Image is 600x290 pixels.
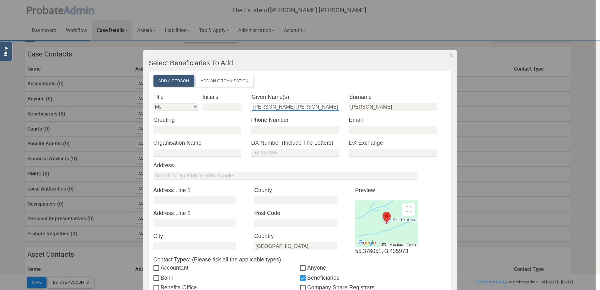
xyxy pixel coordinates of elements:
h4: Select Beneficiaries To Add [149,59,452,67]
label: Initials [202,93,252,101]
input: Anyone [300,266,307,271]
input: DX 123456 [251,149,339,157]
label: Given Name(s) [252,93,349,101]
label: Beneficiaries [300,274,447,282]
button: Map Data [390,243,403,247]
input: Search for an address with Google [153,172,417,180]
label: Contact Types: (Please tick all the applicable types) [153,255,447,264]
button: Add an Organisation [196,75,254,87]
label: Post Code [254,209,346,217]
label: Bank [153,274,300,282]
input: Bank [153,276,161,281]
input: Accountant [153,266,161,271]
a: Open this area in Google Maps (opens a new window) [357,239,378,247]
label: Surname [349,93,447,101]
label: Address Line 1 [153,186,245,194]
label: DX Exchange [349,139,447,147]
label: Phone Number [251,116,349,124]
label: Greeting [153,116,251,124]
label: City [153,232,245,240]
label: Email [349,116,447,124]
div: 55.378051,-3.435973 [351,186,452,255]
label: Address Line 2 [153,209,245,217]
label: Title [153,93,203,101]
label: DX Number (Include The Letters) [251,139,349,147]
label: Organisation Name [153,139,251,147]
label: Address [153,161,447,169]
label: Accountant [153,264,300,272]
button: Keyboard shortcuts [382,243,386,247]
input: Beneficiaries [300,276,307,281]
button: Add a Person [153,75,194,87]
button: Toggle fullscreen view [402,203,415,216]
a: Terms (opens in new tab) [407,243,416,246]
p: Preview [355,186,447,194]
label: Anyone [300,264,447,272]
label: Country [254,232,346,240]
img: Google [357,239,378,247]
button: Dismiss [447,50,457,61]
label: County [254,186,346,194]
